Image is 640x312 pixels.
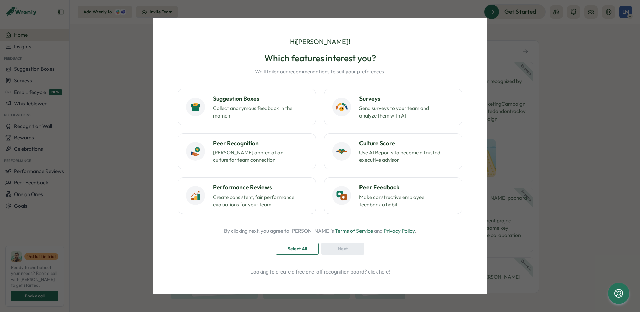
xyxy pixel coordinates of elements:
p: Make constructive employee feedback a habit [359,193,443,208]
h2: Which features interest you? [255,52,385,64]
button: Peer FeedbackMake constructive employee feedback a habit [324,177,462,214]
h3: Performance Reviews [213,183,308,192]
h3: Peer Recognition [213,139,308,148]
h3: Culture Score [359,139,454,148]
button: Performance ReviewsCreate consistent, fair performance evaluations for your team [178,177,316,214]
button: Suggestion BoxesCollect anonymous feedback in the moment [178,89,316,125]
p: We'll tailor our recommendations to suit your preferences. [255,68,385,75]
p: Create consistent, fair performance evaluations for your team [213,193,297,208]
p: [PERSON_NAME] appreciation culture for team connection [213,149,297,164]
h3: Surveys [359,94,454,103]
p: Hi [PERSON_NAME] ! [290,36,350,47]
button: SurveysSend surveys to your team and analyze them with AI [324,89,462,125]
span: Select All [288,243,307,254]
p: Looking to create a free one-off recognition board? [171,268,469,276]
button: Select All [276,243,319,255]
p: By clicking next, you agree to [PERSON_NAME]'s and . [224,227,416,235]
p: Collect anonymous feedback in the moment [213,105,297,120]
h3: Peer Feedback [359,183,454,192]
p: Send surveys to your team and analyze them with AI [359,105,443,120]
h3: Suggestion Boxes [213,94,308,103]
p: Use AI Reports to become a trusted executive advisor [359,149,443,164]
a: click here! [368,268,390,275]
button: Peer Recognition[PERSON_NAME] appreciation culture for team connection [178,133,316,169]
button: Culture ScoreUse AI Reports to become a trusted executive advisor [324,133,462,169]
a: Terms of Service [335,228,373,234]
a: Privacy Policy [384,228,415,234]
